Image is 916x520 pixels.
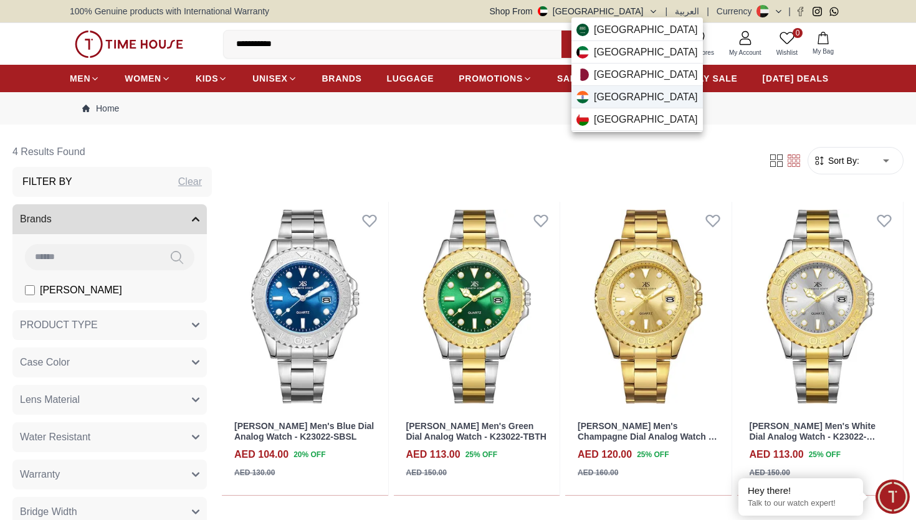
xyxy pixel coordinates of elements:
div: Hey there! [748,485,854,497]
img: Qatar [576,69,589,81]
img: Saudi Arabia [576,24,589,36]
span: [GEOGRAPHIC_DATA] [594,22,698,37]
img: Kuwait [576,46,589,59]
span: [GEOGRAPHIC_DATA] [594,90,698,105]
div: Chat Widget [875,480,910,514]
span: [GEOGRAPHIC_DATA] [594,112,698,127]
span: [GEOGRAPHIC_DATA] [594,45,698,60]
span: [GEOGRAPHIC_DATA] [594,67,698,82]
p: Talk to our watch expert! [748,498,854,509]
img: India [576,91,589,103]
img: Oman [576,113,589,126]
